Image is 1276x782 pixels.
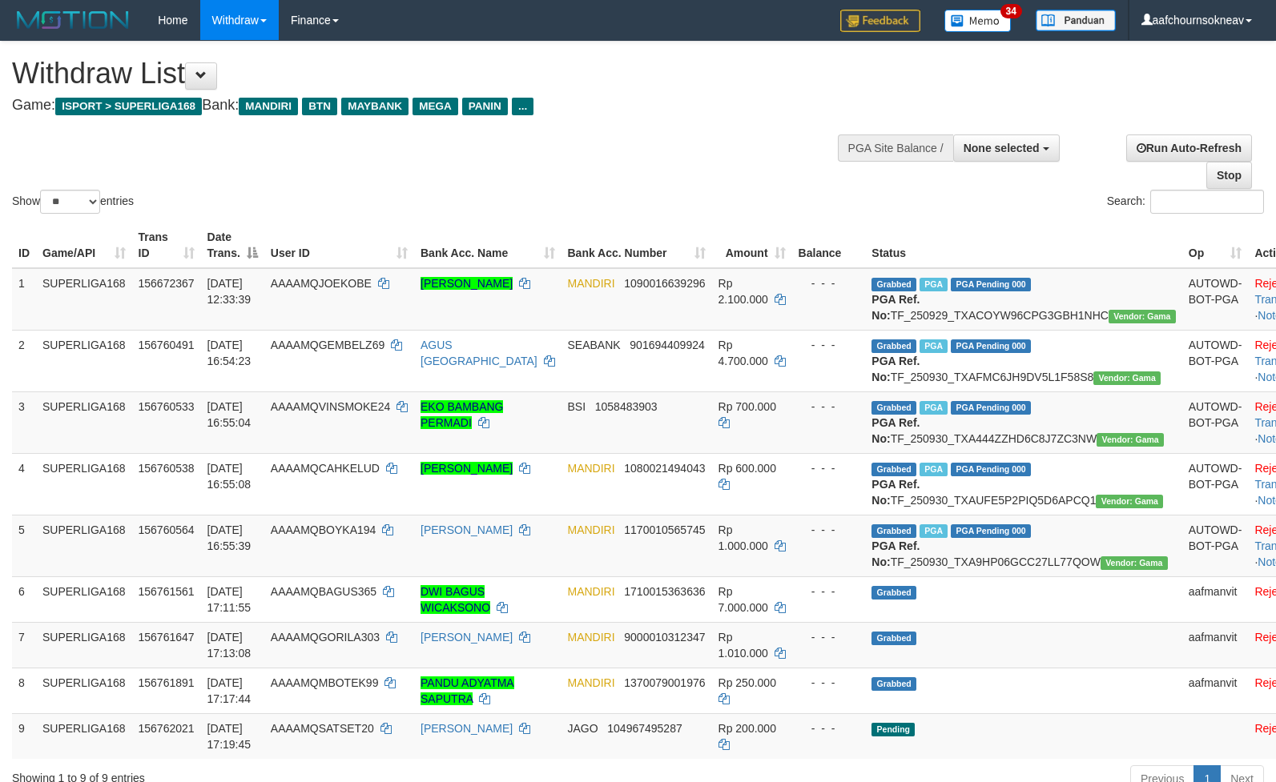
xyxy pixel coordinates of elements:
span: Marked by aafsengchandara [920,278,948,291]
img: Button%20Memo.svg [944,10,1012,32]
span: PGA Pending [951,524,1031,538]
span: Rp 700.000 [719,400,776,413]
td: AUTOWD-BOT-PGA [1182,268,1249,331]
span: [DATE] 16:55:04 [207,400,252,429]
span: BTN [302,98,337,115]
span: 156760564 [139,523,195,536]
td: aafmanvit [1182,668,1249,713]
span: 156761561 [139,585,195,598]
td: aafmanvit [1182,622,1249,668]
span: Vendor URL: https://trx31.1velocity.biz [1096,495,1163,508]
span: Vendor URL: https://trx31.1velocity.biz [1109,310,1176,323]
div: PGA Site Balance / [838,134,953,162]
span: Rp 1.000.000 [719,523,768,552]
label: Show entries [12,190,134,214]
span: Copy 9000010312347 to clipboard [624,631,705,644]
a: PANDU ADYATMA SAPUTRA [421,676,514,705]
td: 1 [12,268,36,331]
span: Rp 4.700.000 [719,339,768,367]
div: - - - [799,460,859,476]
span: [DATE] 17:11:55 [207,585,252,614]
td: SUPERLIGA168 [36,330,132,391]
span: AAAAMQGEMBELZ69 [271,339,384,351]
span: 34 [1000,4,1022,18]
span: Rp 7.000.000 [719,585,768,614]
span: 156760491 [139,339,195,351]
span: AAAAMQJOEKOBE [271,277,372,290]
th: Bank Acc. Name: activate to sort column ascending [414,223,562,268]
img: Feedback.jpg [840,10,920,32]
span: Grabbed [871,586,916,600]
span: Copy 1080021494043 to clipboard [624,462,705,475]
th: Op: activate to sort column ascending [1182,223,1249,268]
th: Date Trans.: activate to sort column descending [201,223,264,268]
span: MANDIRI [568,462,615,475]
span: AAAAMQBOYKA194 [271,523,376,536]
span: ISPORT > SUPERLIGA168 [55,98,202,115]
td: AUTOWD-BOT-PGA [1182,515,1249,576]
div: - - - [799,337,859,353]
td: AUTOWD-BOT-PGA [1182,330,1249,391]
span: MANDIRI [568,676,615,689]
td: SUPERLIGA168 [36,668,132,713]
span: MAYBANK [341,98,409,115]
a: [PERSON_NAME] [421,523,513,536]
span: Copy 1090016639296 to clipboard [624,277,705,290]
span: PGA Pending [951,401,1031,415]
span: Grabbed [871,401,916,415]
span: Copy 901694409924 to clipboard [630,339,704,351]
span: AAAAMQBAGUS365 [271,585,376,598]
span: PGA Pending [951,339,1031,353]
button: None selected [953,134,1060,162]
input: Search: [1150,190,1264,214]
span: [DATE] 17:19:45 [207,722,252,751]
span: Copy 1710015363636 to clipboard [624,585,705,598]
div: - - - [799,583,859,600]
a: Run Auto-Refresh [1126,134,1252,162]
b: PGA Ref. No: [871,355,920,383]
td: AUTOWD-BOT-PGA [1182,453,1249,515]
span: AAAAMQCAHKELUD [271,462,380,475]
span: [DATE] 16:55:39 [207,523,252,552]
span: Copy 1370079001976 to clipboard [624,676,705,689]
a: DWI BAGUS WICAKSONO [421,585,490,614]
a: EKO BAMBANG PERMADI [421,400,503,429]
span: Vendor URL: https://trx31.1velocity.biz [1097,433,1164,447]
td: aafmanvit [1182,576,1249,622]
th: Game/API: activate to sort column ascending [36,223,132,268]
span: SEABANK [568,339,621,351]
span: [DATE] 16:54:23 [207,339,252,367]
td: TF_250930_TXAFMC6JH9DV5L1F58S8 [865,330,1181,391]
select: Showentries [40,190,100,214]
td: SUPERLIGA168 [36,268,132,331]
span: Rp 250.000 [719,676,776,689]
span: Marked by aafsengchandara [920,401,948,415]
td: 4 [12,453,36,515]
span: MEGA [413,98,458,115]
span: Grabbed [871,677,916,691]
span: MANDIRI [239,98,298,115]
a: AGUS [GEOGRAPHIC_DATA] [421,339,537,367]
td: SUPERLIGA168 [36,453,132,515]
span: Marked by aafsengchandara [920,463,948,476]
a: [PERSON_NAME] [421,462,513,475]
img: panduan.png [1036,10,1116,31]
div: - - - [799,720,859,736]
img: MOTION_logo.png [12,8,134,32]
td: 8 [12,668,36,713]
td: AUTOWD-BOT-PGA [1182,391,1249,453]
b: PGA Ref. No: [871,416,920,445]
span: 156672367 [139,277,195,290]
td: 6 [12,576,36,622]
span: Rp 200.000 [719,722,776,735]
span: MANDIRI [568,277,615,290]
b: PGA Ref. No: [871,478,920,507]
span: Grabbed [871,524,916,538]
td: SUPERLIGA168 [36,622,132,668]
span: Vendor URL: https://trx31.1velocity.biz [1093,371,1161,385]
td: SUPERLIGA168 [36,515,132,576]
td: TF_250930_TXA9HP06GCC27LL77QOW [865,515,1181,576]
td: TF_250929_TXACOYW96CPG3GBH1NHC [865,268,1181,331]
span: Copy 1058483903 to clipboard [595,400,658,413]
th: ID [12,223,36,268]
